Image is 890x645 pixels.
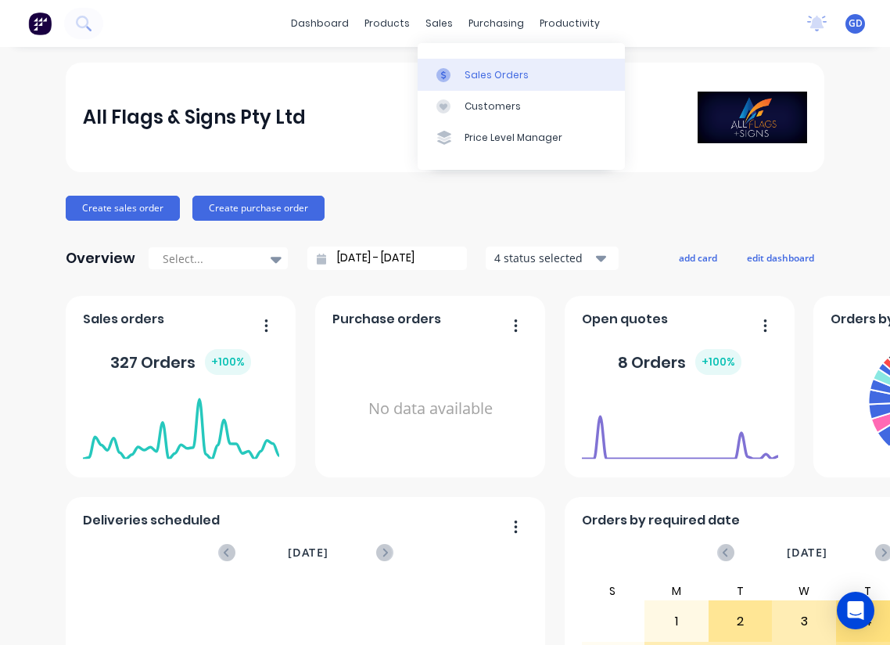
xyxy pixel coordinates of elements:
[283,12,357,35] a: dashboard
[618,349,741,375] div: 8 Orders
[644,582,709,600] div: M
[669,247,727,268] button: add card
[709,602,772,641] div: 2
[494,250,593,266] div: 4 status selected
[837,592,874,629] div: Open Intercom Messenger
[83,102,306,133] div: All Flags & Signs Pty Ltd
[461,12,532,35] div: purchasing
[418,12,461,35] div: sales
[695,349,741,375] div: + 100 %
[465,99,521,114] div: Customers
[645,602,708,641] div: 1
[709,582,773,600] div: T
[582,310,668,329] span: Open quotes
[486,247,619,270] button: 4 status selected
[787,544,827,561] span: [DATE]
[418,91,625,122] a: Customers
[332,335,529,483] div: No data available
[332,310,441,329] span: Purchase orders
[849,16,863,31] span: GD
[581,582,645,600] div: S
[772,582,836,600] div: W
[418,59,625,90] a: Sales Orders
[192,196,325,221] button: Create purchase order
[465,68,529,82] div: Sales Orders
[205,349,251,375] div: + 100 %
[83,310,164,329] span: Sales orders
[66,243,135,274] div: Overview
[357,12,418,35] div: products
[465,131,562,145] div: Price Level Manager
[28,12,52,35] img: Factory
[737,247,824,268] button: edit dashboard
[418,122,625,153] a: Price Level Manager
[773,602,835,641] div: 3
[532,12,608,35] div: productivity
[66,196,180,221] button: Create sales order
[698,92,807,143] img: All Flags & Signs Pty Ltd
[110,349,251,375] div: 327 Orders
[288,544,328,561] span: [DATE]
